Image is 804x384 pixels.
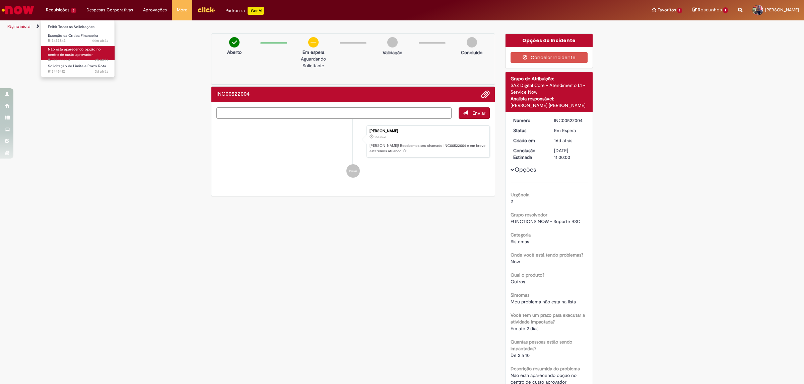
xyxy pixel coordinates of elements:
[511,198,513,204] span: 2
[216,119,490,184] ul: Histórico de tíquete
[508,147,549,161] dt: Conclusão Estimada
[387,37,398,47] img: img-circle-grey.png
[46,7,69,13] span: Requisições
[511,252,583,258] b: Onde você está tendo problemas?
[511,212,547,218] b: Grupo resolvedor
[459,107,490,119] button: Enviar
[554,127,585,134] div: Em Espera
[554,137,572,143] time: 11/08/2025 18:09:17
[229,37,240,47] img: check-circle-green.png
[48,38,108,43] span: R13453843
[511,299,576,305] span: Meu problema não esta na lista
[511,352,530,358] span: De 2 a 10
[692,7,728,13] a: Rascunhos
[508,117,549,124] dt: Número
[511,82,588,95] div: SAZ Digital Core - Atendimento L1 - Service Now
[48,64,106,69] span: Solicitação de Limite e Prazo Rota
[511,339,572,352] b: Quantas pessoas estão sendo impactadas?
[698,7,722,13] span: Rascunhos
[511,232,531,238] b: Categoria
[86,7,133,13] span: Despesas Corporativas
[48,58,108,63] span: INC00522004
[41,20,115,77] ul: Requisições
[41,46,115,60] a: Aberto INC00522004 : Não está aparecendo opção no centro de custo aprovador
[92,38,108,43] span: 44m atrás
[511,52,588,63] button: Cancelar Incidente
[197,5,215,15] img: click_logo_yellow_360x200.png
[95,58,108,63] span: 2h atrás
[511,292,529,298] b: Sintomas
[248,7,264,15] p: +GenAi
[1,3,35,17] img: ServiceNow
[511,192,529,198] b: Urgência
[508,127,549,134] dt: Status
[511,325,538,331] span: Em até 2 dias
[95,69,108,74] time: 25/08/2025 16:25:05
[7,24,30,29] a: Página inicial
[723,7,728,13] span: 1
[216,91,250,97] h2: INC00522004 Histórico de tíquete
[227,49,242,56] p: Aberto
[554,117,585,124] div: INC00522004
[177,7,187,13] span: More
[677,8,682,13] span: 1
[71,8,76,13] span: 3
[308,37,319,47] img: circle-minus.png
[95,69,108,74] span: 3d atrás
[48,47,101,57] span: Não está aparecendo opção no centro de custo aprovador
[511,272,544,278] b: Qual o produto?
[225,7,264,15] div: Padroniza
[506,34,593,47] div: Opções do Incidente
[511,279,525,285] span: Outros
[467,37,477,47] img: img-circle-grey.png
[511,366,580,372] b: Descrição resumida do problema
[383,49,402,56] p: Validação
[554,137,572,143] span: 16d atrás
[472,110,485,116] span: Enviar
[41,32,115,44] a: Aberto R13453843 : Exceção da Crítica Financeira
[511,238,529,245] span: Sistemas
[511,312,585,325] b: Você tem um prazo para executar a atividade impactada?
[143,7,167,13] span: Aprovações
[511,95,588,102] div: Analista responsável:
[511,218,580,224] span: FUNCTIONS NOW - Suporte BSC
[216,125,490,158] li: Rafael Farias Ribeiro De Oliveira
[41,63,115,75] a: Aberto R13445412 : Solicitação de Limite e Prazo Rota
[511,102,588,109] div: [PERSON_NAME] [PERSON_NAME]
[511,259,520,265] span: Now
[461,49,482,56] p: Concluído
[48,33,98,38] span: Exceção da Crítica Financeira
[658,7,676,13] span: Favoritos
[48,69,108,74] span: R13445412
[375,135,386,139] span: 16d atrás
[375,135,386,139] time: 11/08/2025 18:09:17
[95,58,108,63] time: 27/08/2025 15:28:31
[508,137,549,144] dt: Criado em
[370,129,486,133] div: [PERSON_NAME]
[370,143,486,154] p: [PERSON_NAME]! Recebemos seu chamado INC00522004 e em breve estaremos atuando.
[5,20,531,33] ul: Trilhas de página
[765,7,799,13] span: [PERSON_NAME]
[511,75,588,82] div: Grupo de Atribuição:
[290,56,336,69] p: Aguardando Solicitante
[554,147,585,161] div: [DATE] 11:00:00
[290,49,336,56] p: Em espera
[41,23,115,31] a: Exibir Todas as Solicitações
[554,137,585,144] div: 11/08/2025 18:09:17
[92,38,108,43] time: 27/08/2025 17:13:07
